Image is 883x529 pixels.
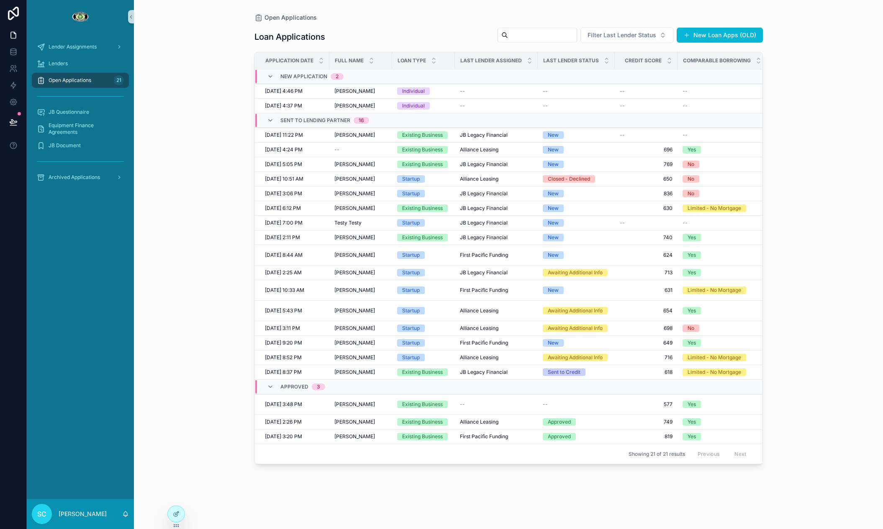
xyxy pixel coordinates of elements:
[402,146,443,153] div: Existing Business
[265,190,324,197] a: [DATE] 3:06 PM
[683,204,762,212] a: Limited - No Mortgage
[460,146,533,153] a: Alliance Leasing
[397,307,450,314] a: Startup
[334,190,387,197] a: [PERSON_NAME]
[402,368,443,376] div: Existing Business
[334,287,387,294] a: [PERSON_NAME]
[49,60,68,67] span: Lenders
[334,401,375,408] span: [PERSON_NAME]
[460,340,508,346] span: First Pacific Funding
[460,161,508,168] span: JB Legacy Financial
[620,354,673,361] a: 716
[334,252,387,258] a: [PERSON_NAME]
[265,419,302,425] span: [DATE] 2:26 PM
[32,73,129,88] a: Open Applications21
[334,161,387,168] a: [PERSON_NAME]
[460,132,508,138] span: JB Legacy Financial
[402,190,420,197] div: Startup
[334,102,375,109] span: [PERSON_NAME]
[543,269,610,276] a: Awaiting Additional Info
[334,307,387,314] a: [PERSON_NAME]
[265,340,302,346] span: [DATE] 9:20 PM
[460,88,465,95] span: --
[460,102,465,109] span: --
[265,220,303,226] span: [DATE] 7:00 PM
[620,269,673,276] a: 713
[460,190,533,197] a: JB Legacy Financial
[334,88,375,95] span: [PERSON_NAME]
[543,102,548,109] span: --
[460,176,533,182] a: Alliance Leasing
[265,269,302,276] span: [DATE] 2:25 AM
[683,102,688,109] span: --
[460,132,533,138] a: JB Legacy Financial
[397,401,450,408] a: Existing Business
[620,340,673,346] span: 649
[688,146,696,153] div: Yes
[548,307,603,314] div: Awaiting Additional Info
[548,418,571,426] div: Approved
[683,102,762,109] a: --
[49,77,91,84] span: Open Applications
[32,56,129,71] a: Lenders
[620,132,673,138] a: --
[265,176,303,182] span: [DATE] 10:51 AM
[683,368,762,376] a: Limited - No Mortgage
[402,251,420,259] div: Startup
[265,205,324,212] a: [DATE] 6:12 PM
[265,307,302,314] span: [DATE] 5:43 PM
[543,354,610,361] a: Awaiting Additional Info
[397,354,450,361] a: Startup
[548,219,559,227] div: New
[683,88,762,95] a: --
[620,325,673,332] a: 698
[334,252,375,258] span: [PERSON_NAME]
[334,307,375,314] span: [PERSON_NAME]
[334,354,387,361] a: [PERSON_NAME]
[265,102,302,109] span: [DATE] 4:37 PM
[620,401,673,408] span: 577
[402,418,443,426] div: Existing Business
[460,269,508,276] span: JB Legacy Financial
[620,234,673,241] span: 740
[265,307,324,314] a: [DATE] 5:43 PM
[334,161,375,168] span: [PERSON_NAME]
[265,234,324,241] a: [DATE] 2:11 PM
[265,161,324,168] a: [DATE] 5:05 PM
[460,307,498,314] span: Alliance Leasing
[32,121,129,136] a: Equipment Finance Agreements
[683,175,762,183] a: No
[460,205,508,212] span: JB Legacy Financial
[620,220,673,226] a: --
[460,234,508,241] span: JB Legacy Financial
[32,39,129,54] a: Lender Assignments
[402,161,443,168] div: Existing Business
[334,176,387,182] a: [PERSON_NAME]
[683,190,762,197] a: No
[620,146,673,153] span: 696
[620,287,673,294] a: 631
[588,31,656,39] span: Filter Last Lender Status
[49,109,89,115] span: JB Questionnaire
[460,325,498,332] span: Alliance Leasing
[265,252,324,258] a: [DATE] 8:44 AM
[49,122,121,135] span: Equipment Finance Agreements
[620,176,673,182] a: 650
[265,401,324,408] a: [DATE] 3:48 PM
[620,307,673,314] a: 654
[49,142,81,149] span: JB Document
[397,161,450,168] a: Existing Business
[543,219,610,227] a: New
[72,10,89,23] img: App logo
[402,307,420,314] div: Startup
[548,161,559,168] div: New
[402,401,443,408] div: Existing Business
[460,401,465,408] span: --
[548,354,603,361] div: Awaiting Additional Info
[402,102,425,110] div: Individual
[334,234,375,241] span: [PERSON_NAME]
[688,251,696,259] div: Yes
